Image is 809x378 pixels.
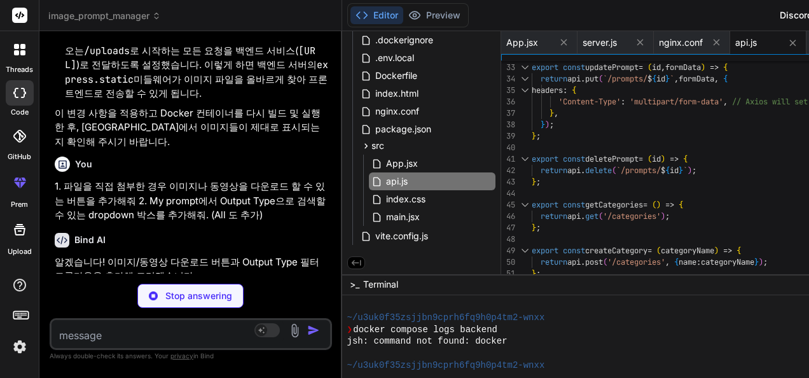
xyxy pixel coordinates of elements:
[532,62,558,73] span: export
[50,350,332,362] p: Always double-check its answers. Your in Bind
[11,199,28,210] label: prem
[674,257,679,267] span: {
[701,62,705,73] span: )
[353,324,497,336] span: docker compose logs backend
[501,234,515,245] div: 48
[170,352,193,360] span: privacy
[567,165,581,176] span: api
[696,257,701,267] span: :
[84,45,130,57] code: /uploads
[532,269,536,279] span: }
[65,15,329,101] li: 새로운 블록을 추가하여, 프론트엔드 Nginx로 들어오는 로 시작하는 모든 요청을 백엔드 서비스( )로 전달하도록 설정했습니다. 이렇게 하면 백엔드 서버의 미들웨어가 이미지 ...
[723,74,728,84] span: {
[8,246,32,257] label: Upload
[55,179,329,223] p: 1. 파일을 직접 첨부한 경우 이미지나 동영상을 다운로드 할 수 있는 버튼을 추가해줘 2. My prompt에서 Output Type으로 검색할 수 있는 dropdown 박스...
[550,120,554,130] span: ;
[754,257,759,267] span: }
[55,255,329,284] p: 알겠습니다! 이미지/동영상 다운로드 버튼과 Output Type 필터 드롭다운을 추가해 드리겠습니다.
[679,200,683,210] span: {
[532,85,563,95] span: headers
[585,154,639,164] span: deletePrompt
[347,335,508,347] span: jsh: command not found: docker
[501,130,515,142] div: 39
[585,165,612,176] span: delete
[652,154,661,164] span: id
[670,154,679,164] span: =>
[554,108,558,118] span: ,
[683,154,688,164] span: {
[532,223,536,233] span: }
[385,209,421,225] span: main.jsx
[516,245,533,256] div: Click to collapse the range.
[536,269,541,279] span: ;
[656,74,665,84] span: id
[647,246,652,256] span: =
[679,74,714,84] span: formData
[652,74,656,84] span: {
[75,158,92,171] h6: You
[616,165,661,176] span: `/prompts/
[639,62,643,73] span: =
[665,165,670,176] span: {
[612,165,616,176] span: (
[652,62,661,73] span: id
[532,177,536,187] span: }
[374,68,418,83] span: Dockerfile
[347,312,545,324] span: ~/u3uk0f35zsjjbn9cprh6fq9h0p4tm2-wnxx
[374,228,429,244] span: vite.config.js
[581,211,585,221] span: .
[501,73,515,85] div: 34
[723,97,728,107] span: ,
[670,165,679,176] span: id
[683,165,688,176] span: `
[652,200,656,210] span: (
[736,246,741,256] span: {
[688,165,692,176] span: )
[501,222,515,234] div: 47
[501,176,515,188] div: 43
[665,74,670,84] span: }
[581,74,585,84] span: .
[567,211,581,221] span: api
[585,257,603,267] span: post
[581,257,585,267] span: .
[661,246,714,256] span: categoryName
[501,119,515,130] div: 38
[541,120,545,130] span: }
[598,211,603,221] span: (
[501,62,515,73] div: 33
[374,50,415,66] span: .env.local
[665,200,674,210] span: =>
[639,154,643,164] span: =
[65,59,328,86] code: express.static
[516,153,533,165] div: Click to collapse the range.
[659,36,703,49] span: nginx.conf
[661,211,665,221] span: )
[536,223,541,233] span: ;
[541,165,567,176] span: return
[583,36,617,49] span: server.js
[403,6,466,24] button: Preview
[541,74,567,84] span: return
[603,257,607,267] span: (
[374,104,420,119] span: nginx.conf
[48,10,161,22] span: image_prompt_manager
[665,62,701,73] span: formData
[385,192,427,207] span: index.css
[374,86,420,101] span: index.html
[532,246,558,256] span: export
[679,165,683,176] span: }
[501,245,515,256] div: 49
[603,211,661,221] span: '/categories'
[759,257,763,267] span: )
[516,199,533,211] div: Click to collapse the range.
[567,74,581,84] span: api
[385,174,409,189] span: api.js
[563,200,585,210] span: const
[501,153,515,165] div: 41
[661,154,665,164] span: )
[9,336,31,358] img: settings
[74,234,106,246] h6: Bind AI
[647,74,652,84] span: $
[607,257,665,267] span: '/categories'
